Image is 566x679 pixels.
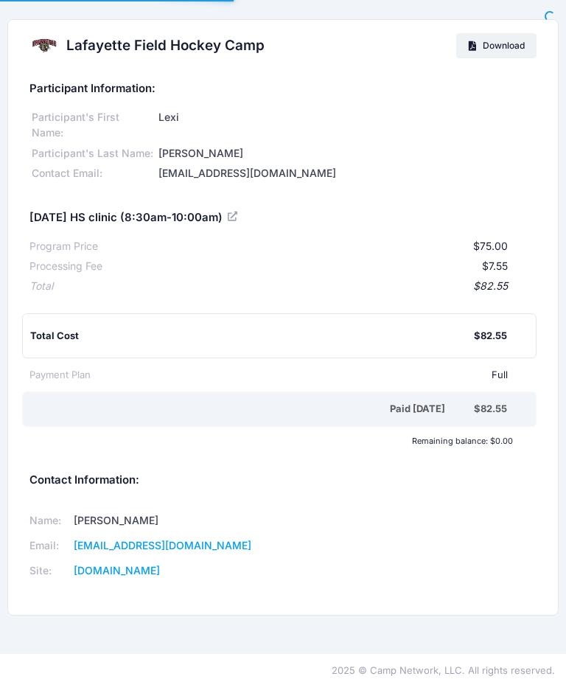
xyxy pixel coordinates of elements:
[228,210,240,223] a: View Registration Details
[22,436,520,445] div: Remaining balance: $0.00
[53,279,508,294] div: $82.55
[74,539,251,551] a: [EMAIL_ADDRESS][DOMAIN_NAME]
[66,38,265,55] h2: Lafayette Field Hockey Camp
[29,368,91,383] div: Payment Plan
[474,402,507,417] div: $82.55
[156,110,537,141] div: Lexi
[29,474,537,487] h5: Contact Information:
[29,83,537,96] h5: Participant Information:
[29,534,69,559] td: Email:
[156,146,537,161] div: [PERSON_NAME]
[473,240,508,252] span: $75.00
[69,509,264,534] td: [PERSON_NAME]
[29,279,53,294] div: Total
[102,259,508,274] div: $7.55
[29,110,156,141] div: Participant's First Name:
[29,166,156,181] div: Contact Email:
[474,329,507,344] div: $82.55
[29,559,69,584] td: Site:
[91,368,508,383] div: Full
[483,40,525,51] span: Download
[29,146,156,161] div: Participant's Last Name:
[29,509,69,534] td: Name:
[29,212,240,225] h5: [DATE] HS clinic (8:30am-10:00am)
[74,564,160,577] a: [DOMAIN_NAME]
[29,239,98,254] div: Program Price
[29,259,102,274] div: Processing Fee
[332,664,555,676] span: 2025 © Camp Network, LLC. All rights reserved.
[32,402,474,417] div: Paid [DATE]
[456,33,537,58] a: Download
[30,329,474,344] div: Total Cost
[156,166,537,181] div: [EMAIL_ADDRESS][DOMAIN_NAME]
